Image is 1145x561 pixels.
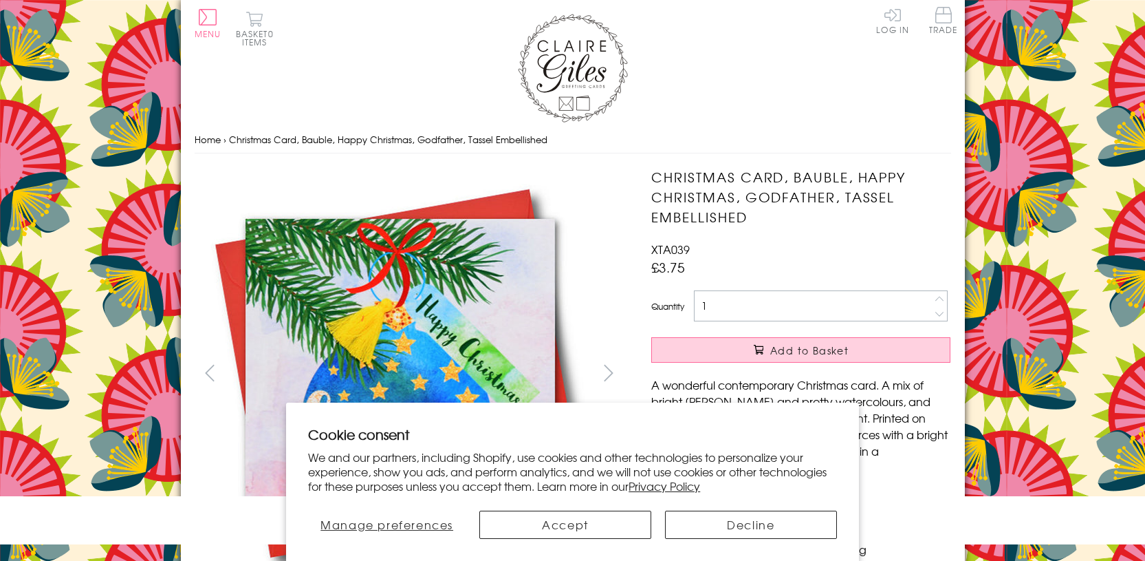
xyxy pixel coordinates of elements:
[593,357,624,388] button: next
[195,9,221,38] button: Menu
[320,516,453,533] span: Manage preferences
[651,377,950,476] p: A wonderful contemporary Christmas card. A mix of bright [PERSON_NAME] and pretty watercolours, a...
[236,11,274,46] button: Basket0 items
[770,343,849,357] span: Add to Basket
[229,133,547,146] span: Christmas Card, Bauble, Happy Christmas, Godfather, Tassel Embellished
[651,300,684,313] label: Quantity
[651,167,950,226] h1: Christmas Card, Bauble, Happy Christmas, Godfather, Tassel Embellished
[195,126,951,154] nav: breadcrumbs
[665,511,837,539] button: Decline
[518,14,628,123] img: Claire Giles Greetings Cards
[629,478,700,494] a: Privacy Policy
[242,28,274,48] span: 0 items
[195,357,226,388] button: prev
[929,7,958,34] span: Trade
[876,7,909,34] a: Log In
[651,257,685,277] span: £3.75
[651,337,950,363] button: Add to Basket
[308,511,466,539] button: Manage preferences
[479,511,651,539] button: Accept
[195,28,221,40] span: Menu
[195,133,221,146] a: Home
[308,425,837,444] h2: Cookie consent
[929,7,958,36] a: Trade
[223,133,226,146] span: ›
[308,450,837,493] p: We and our partners, including Shopify, use cookies and other technologies to personalize your ex...
[651,241,690,257] span: XTA039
